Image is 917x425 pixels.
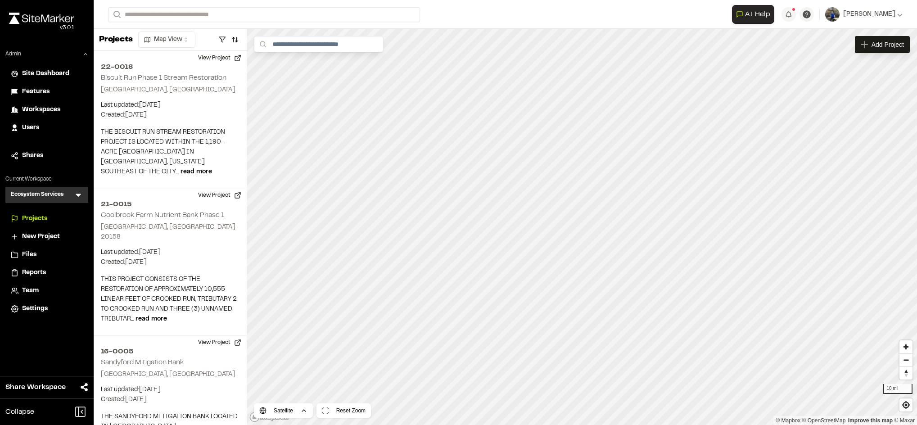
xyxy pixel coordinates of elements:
h2: Biscuit Run Phase 1 Stream Restoration [101,75,226,81]
span: Settings [22,304,48,314]
div: 10 mi [883,384,912,394]
a: Files [11,250,83,260]
img: rebrand.png [9,13,74,24]
a: Site Dashboard [11,69,83,79]
a: OpenStreetMap [802,417,846,424]
span: Files [22,250,36,260]
a: Maxar [894,417,915,424]
a: New Project [11,232,83,242]
button: Find my location [899,398,912,411]
a: Features [11,87,83,97]
h2: 16-0005 [101,346,239,357]
button: Satellite [254,403,313,418]
p: [GEOGRAPHIC_DATA], [GEOGRAPHIC_DATA] 20158 [101,222,239,242]
h2: 22-0018 [101,62,239,72]
p: Created: [DATE] [101,110,239,120]
div: Open AI Assistant [732,5,778,24]
a: Shares [11,151,83,161]
button: View Project [193,51,247,65]
button: View Project [193,188,247,203]
p: Current Workspace [5,175,88,183]
p: Projects [99,34,133,46]
p: Admin [5,50,21,58]
h3: Ecosystem Services [11,190,63,199]
h2: Coolbrook Farm Nutrient Bank Phase 1 [101,212,224,218]
span: Share Workspace [5,382,66,393]
a: Map feedback [848,417,893,424]
button: Zoom in [899,340,912,353]
span: Site Dashboard [22,69,69,79]
button: [PERSON_NAME] [825,7,903,22]
span: read more [181,169,212,175]
p: [GEOGRAPHIC_DATA], [GEOGRAPHIC_DATA] [101,370,239,380]
div: Oh geez...please don't... [9,24,74,32]
p: Last updated: [DATE] [101,385,239,395]
p: Last updated: [DATE] [101,248,239,258]
a: Mapbox logo [249,412,289,422]
span: Collapse [5,407,34,417]
span: Features [22,87,50,97]
span: New Project [22,232,60,242]
button: View Project [193,335,247,350]
span: Projects [22,214,47,224]
span: AI Help [745,9,770,20]
span: Shares [22,151,43,161]
span: [PERSON_NAME] [843,9,895,19]
h2: Sandyford Mitigation Bank [101,359,184,366]
img: User [825,7,840,22]
a: Team [11,286,83,296]
a: Mapbox [776,417,800,424]
button: Open AI Assistant [732,5,774,24]
a: Projects [11,214,83,224]
p: [GEOGRAPHIC_DATA], [GEOGRAPHIC_DATA] [101,85,239,95]
span: Add Project [872,40,904,49]
p: Created: [DATE] [101,395,239,405]
a: Settings [11,304,83,314]
button: Zoom out [899,353,912,366]
p: Created: [DATE] [101,258,239,267]
button: Reset bearing to north [899,366,912,380]
span: Team [22,286,39,296]
span: Users [22,123,39,133]
span: read more [136,316,167,322]
p: THIS PROJECT CONSISTS OF THE RESTORATION OF APPROXIMATELY 10,555 LINEAR FEET OF CROOKED RUN, TRIB... [101,275,239,324]
a: Workspaces [11,105,83,115]
span: Workspaces [22,105,60,115]
h2: 21-0015 [101,199,239,210]
p: THE BISCUIT RUN STREAM RESTORATION PROJECT IS LOCATED WITHIN THE 1,190-ACRE [GEOGRAPHIC_DATA] IN ... [101,127,239,177]
button: Reset Zoom [316,403,371,418]
span: Reports [22,268,46,278]
button: Search [108,7,124,22]
a: Users [11,123,83,133]
a: Reports [11,268,83,278]
canvas: Map [247,29,917,425]
p: Last updated: [DATE] [101,100,239,110]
